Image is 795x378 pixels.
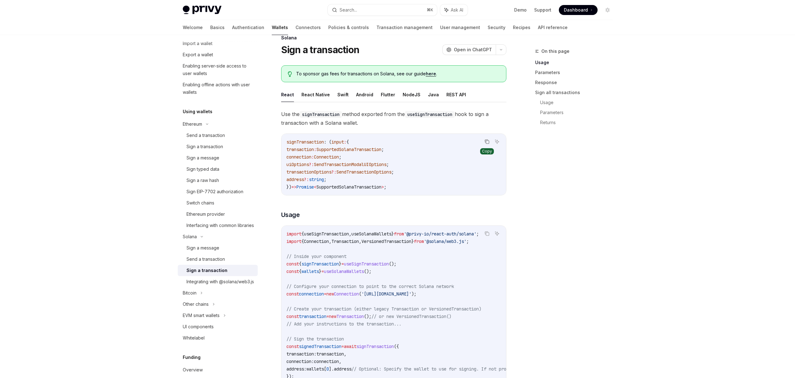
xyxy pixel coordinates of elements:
a: here [426,71,436,77]
a: Sign EIP-7702 authorization [178,186,258,197]
span: , [344,351,346,357]
a: Sign a transaction [178,141,258,152]
div: Enabling offline actions with user wallets [183,81,254,96]
div: Export a wallet [183,51,213,58]
span: Ask AI [451,7,463,13]
span: ; [466,239,469,244]
span: SendTransactionOptions [336,169,391,175]
span: ?: [309,162,314,167]
a: Parameters [540,108,618,118]
button: Java [428,87,439,102]
span: // Add your instructions to the transaction... [286,321,401,327]
a: Sign typed data [178,164,258,175]
span: uiOptions [286,162,309,167]
div: Copy [480,148,494,154]
span: On this page [541,48,569,55]
span: const [286,314,299,319]
a: Connectors [296,20,321,35]
button: React Native [301,87,330,102]
span: const [286,269,299,274]
a: Usage [535,58,618,68]
span: VersionedTransaction [361,239,411,244]
span: { [299,269,301,274]
div: Solana [281,35,506,41]
a: Interfacing with common libraries [178,220,258,231]
a: User management [440,20,480,35]
span: const [286,291,299,297]
div: Interfacing with common libraries [186,222,254,229]
span: transaction [299,314,326,319]
span: ; [324,177,326,182]
button: Ask AI [493,138,501,146]
button: Toggle dark mode [603,5,613,15]
span: // Sign the transaction [286,336,344,342]
div: Search... [340,6,357,14]
div: Sign a message [186,244,219,252]
span: => [291,184,296,190]
div: Sign EIP-7702 authorization [186,188,243,195]
span: useSignTransaction [304,231,349,237]
span: = [326,314,329,319]
a: Policies & controls [328,20,369,35]
a: Support [534,7,551,13]
div: Sign a transaction [186,143,223,150]
div: Sign a transaction [186,267,227,274]
span: , [329,239,331,244]
span: } [339,261,341,267]
span: : [311,154,314,160]
code: signTransaction [300,111,342,118]
span: await [344,344,356,349]
span: connection: [286,359,314,364]
a: Export a wallet [178,49,258,60]
span: ⌘ K [427,8,433,13]
span: // or new VersionedTransaction() [371,314,451,319]
div: Solana [183,233,197,240]
div: EVM smart wallets [183,312,220,319]
span: from [394,231,404,237]
span: // Configure your connection to point to the correct Solana network [286,284,454,289]
span: < [314,184,316,190]
a: Usage [540,98,618,108]
a: Ethereum provider [178,209,258,220]
div: Enabling server-side access to user wallets [183,62,254,77]
span: useSolanaWallets [324,269,364,274]
span: { [301,239,304,244]
button: Ask AI [440,4,468,16]
a: Authentication [232,20,264,35]
div: Overview [183,366,203,374]
span: useSolanaWallets [351,231,391,237]
span: address: [286,366,306,372]
span: = [324,291,326,297]
span: = [321,269,324,274]
a: Sign a message [178,152,258,164]
span: useSignTransaction [344,261,389,267]
span: '@privy-io/react-auth/solana' [404,231,476,237]
a: Recipes [513,20,530,35]
a: UI components [178,321,258,332]
a: Enabling offline actions with user wallets [178,79,258,98]
span: }) [286,184,291,190]
a: Basics [210,20,225,35]
a: Response [535,78,618,88]
div: Switch chains [186,199,214,207]
span: ?: [331,169,336,175]
a: Parameters [535,68,618,78]
span: (); [364,269,371,274]
span: ; [476,231,479,237]
a: Security [488,20,505,35]
button: Open in ChatGPT [442,44,496,55]
h5: Using wallets [183,108,212,115]
div: Send a transaction [186,132,225,139]
span: Promise [296,184,314,190]
span: { [299,261,301,267]
span: new [326,291,334,297]
span: SupportedSolanaTransaction [316,184,381,190]
span: , [339,359,341,364]
span: : ( [324,139,331,145]
span: new [329,314,336,319]
span: address [286,177,304,182]
a: Whitelabel [178,332,258,344]
span: ]. [329,366,334,372]
span: } [391,231,394,237]
span: transaction: [286,351,316,357]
